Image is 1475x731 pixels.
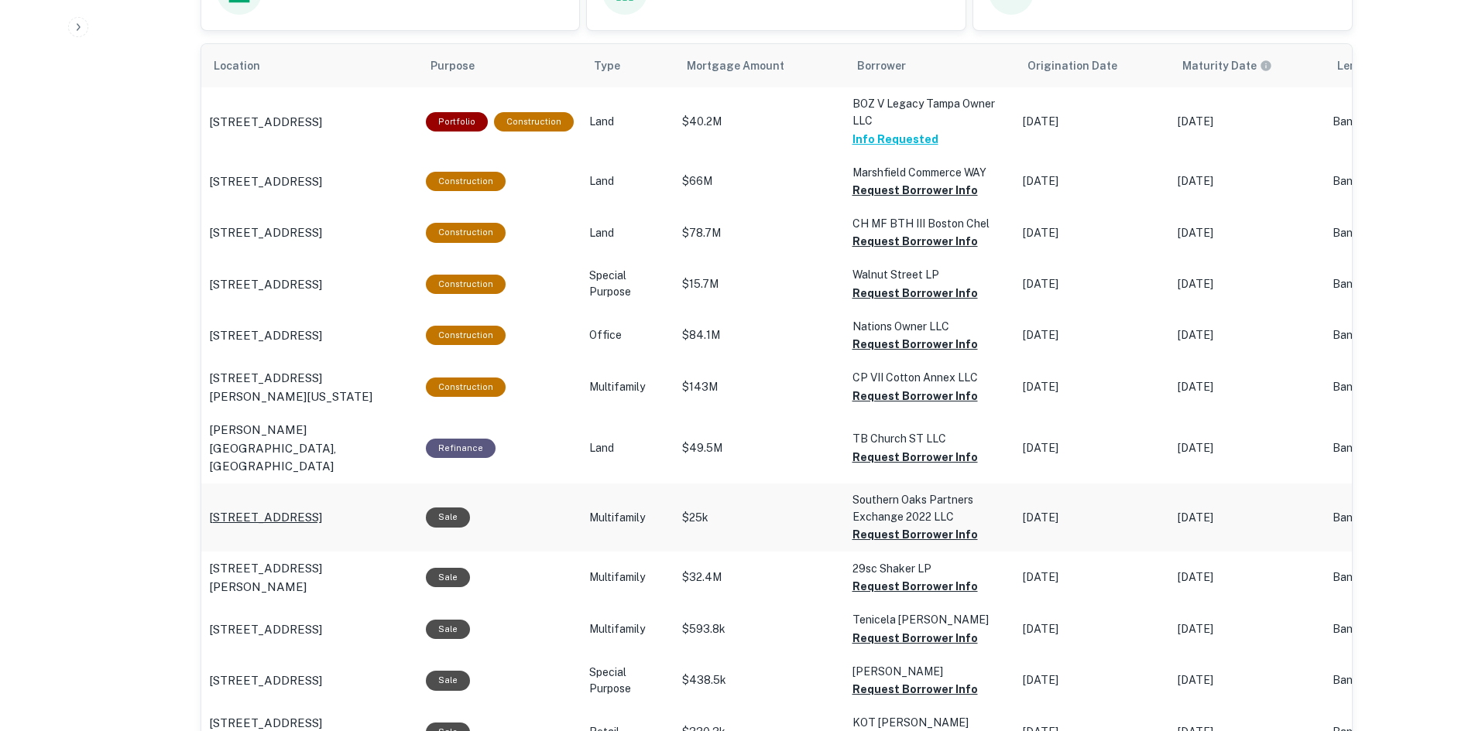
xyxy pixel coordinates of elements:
p: $593.8k [682,621,837,637]
p: $40.2M [682,114,837,130]
p: Bank [1333,440,1456,456]
div: This loan purpose was for construction [426,377,506,397]
button: Request Borrower Info [852,448,978,466]
div: This loan purpose was for construction [426,223,506,242]
div: This loan purpose was for construction [494,112,574,132]
div: This loan purpose was for refinancing [426,439,496,458]
div: Maturity dates displayed may be estimated. Please contact the lender for the most accurate maturi... [1182,57,1272,74]
div: This loan purpose was for construction [426,275,506,294]
button: Request Borrower Info [852,181,978,200]
p: Tenicela [PERSON_NAME] [852,611,1007,628]
p: Land [589,173,667,190]
button: Request Borrower Info [852,577,978,596]
a: [STREET_ADDRESS] [209,224,410,242]
div: This is a portfolio loan with 2 properties [426,112,488,132]
p: [DATE] [1178,276,1317,292]
a: [STREET_ADDRESS] [209,113,410,132]
th: Mortgage Amount [674,44,845,87]
p: 29sc Shaker LP [852,560,1007,577]
p: Southern Oaks Partners Exchange 2022 LLC [852,491,1007,525]
p: Land [589,225,667,241]
p: Bank [1333,672,1456,688]
div: Sale [426,568,470,587]
p: [DATE] [1178,327,1317,343]
p: $32.4M [682,569,837,586]
p: Bank [1333,327,1456,343]
p: CH MF BTH III Boston Chel [852,215,1007,232]
p: BOZ V Legacy Tampa Owner LLC [852,95,1007,129]
a: [STREET_ADDRESS][PERSON_NAME] [209,559,410,596]
p: Bank [1333,276,1456,292]
p: [STREET_ADDRESS] [209,113,322,132]
div: Chat Widget [1398,607,1475,681]
div: Sale [426,620,470,639]
p: [DATE] [1023,173,1162,190]
p: [DATE] [1023,327,1162,343]
p: Special Purpose [589,664,667,697]
button: Info Requested [852,130,938,149]
th: Location [201,44,418,87]
p: [DATE] [1023,569,1162,586]
p: $25k [682,510,837,526]
p: Walnut Street LP [852,266,1007,283]
p: [PERSON_NAME] [852,663,1007,680]
a: [STREET_ADDRESS] [209,620,410,639]
th: Type [581,44,674,87]
button: Request Borrower Info [852,387,978,405]
p: Multifamily [589,510,667,526]
a: [STREET_ADDRESS] [209,173,410,191]
p: KOT [PERSON_NAME] [852,714,1007,731]
button: Request Borrower Info [852,629,978,647]
p: $49.5M [682,440,837,456]
button: Request Borrower Info [852,284,978,302]
h6: Maturity Date [1182,57,1257,74]
p: Bank [1333,569,1456,586]
p: [DATE] [1023,672,1162,688]
p: [STREET_ADDRESS] [209,224,322,242]
p: Bank [1333,114,1456,130]
p: Multifamily [589,379,667,395]
p: [STREET_ADDRESS] [209,275,322,294]
p: Office [589,327,667,343]
a: [STREET_ADDRESS][PERSON_NAME][US_STATE] [209,369,410,405]
p: Multifamily [589,569,667,586]
p: Bank [1333,173,1456,190]
span: Location [214,56,280,75]
p: Bank [1333,225,1456,241]
p: Bank [1333,379,1456,395]
a: [STREET_ADDRESS] [209,326,410,345]
span: Origination Date [1027,56,1137,75]
span: Type [594,56,640,75]
span: Purpose [430,56,495,75]
p: $438.5k [682,672,837,688]
th: Maturity dates displayed may be estimated. Please contact the lender for the most accurate maturi... [1170,44,1325,87]
p: [DATE] [1023,225,1162,241]
span: Lender Type [1337,56,1403,75]
p: $66M [682,173,837,190]
p: [DATE] [1178,225,1317,241]
p: [DATE] [1178,621,1317,637]
div: This loan purpose was for construction [426,172,506,191]
p: [STREET_ADDRESS] [209,671,322,690]
p: $84.1M [682,327,837,343]
p: Marshfield Commerce WAY [852,164,1007,181]
th: Borrower [845,44,1015,87]
p: [STREET_ADDRESS] [209,326,322,345]
p: [DATE] [1178,114,1317,130]
a: [STREET_ADDRESS] [209,671,410,690]
p: [STREET_ADDRESS] [209,508,322,527]
p: Bank [1333,510,1456,526]
p: [DATE] [1023,114,1162,130]
span: Borrower [857,56,906,75]
div: Sale [426,507,470,527]
p: Nations Owner LLC [852,318,1007,335]
p: CP VII Cotton Annex LLC [852,369,1007,386]
p: [DATE] [1023,440,1162,456]
p: [DATE] [1178,672,1317,688]
span: Maturity dates displayed may be estimated. Please contact the lender for the most accurate maturi... [1182,57,1292,74]
p: TB Church ST LLC [852,430,1007,447]
p: Land [589,440,667,456]
div: This loan purpose was for construction [426,326,506,345]
p: [DATE] [1178,440,1317,456]
p: $78.7M [682,225,837,241]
